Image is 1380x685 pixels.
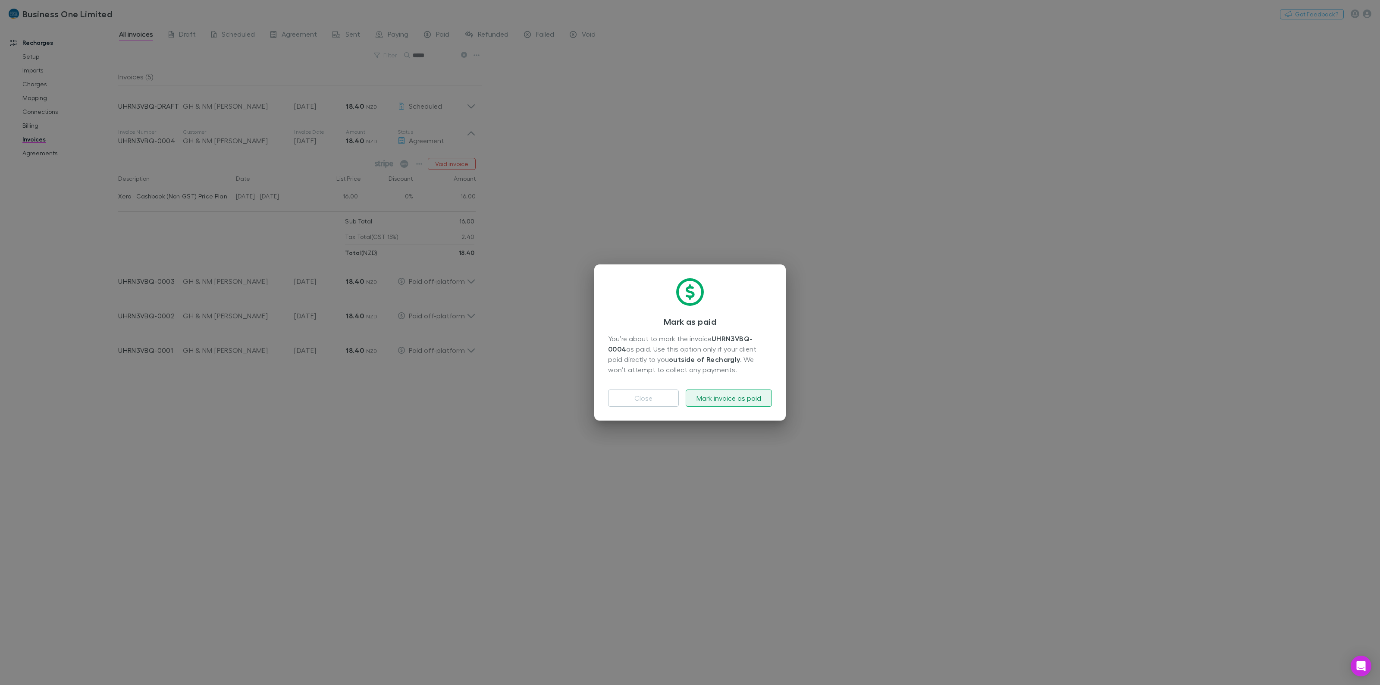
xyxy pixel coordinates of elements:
[608,333,772,376] div: You’re about to mark the invoice as paid. Use this option only if your client paid directly to yo...
[669,355,740,364] strong: outside of Rechargly
[686,390,772,407] button: Mark invoice as paid
[1351,656,1371,676] div: Open Intercom Messenger
[608,390,679,407] button: Close
[608,316,772,327] h3: Mark as paid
